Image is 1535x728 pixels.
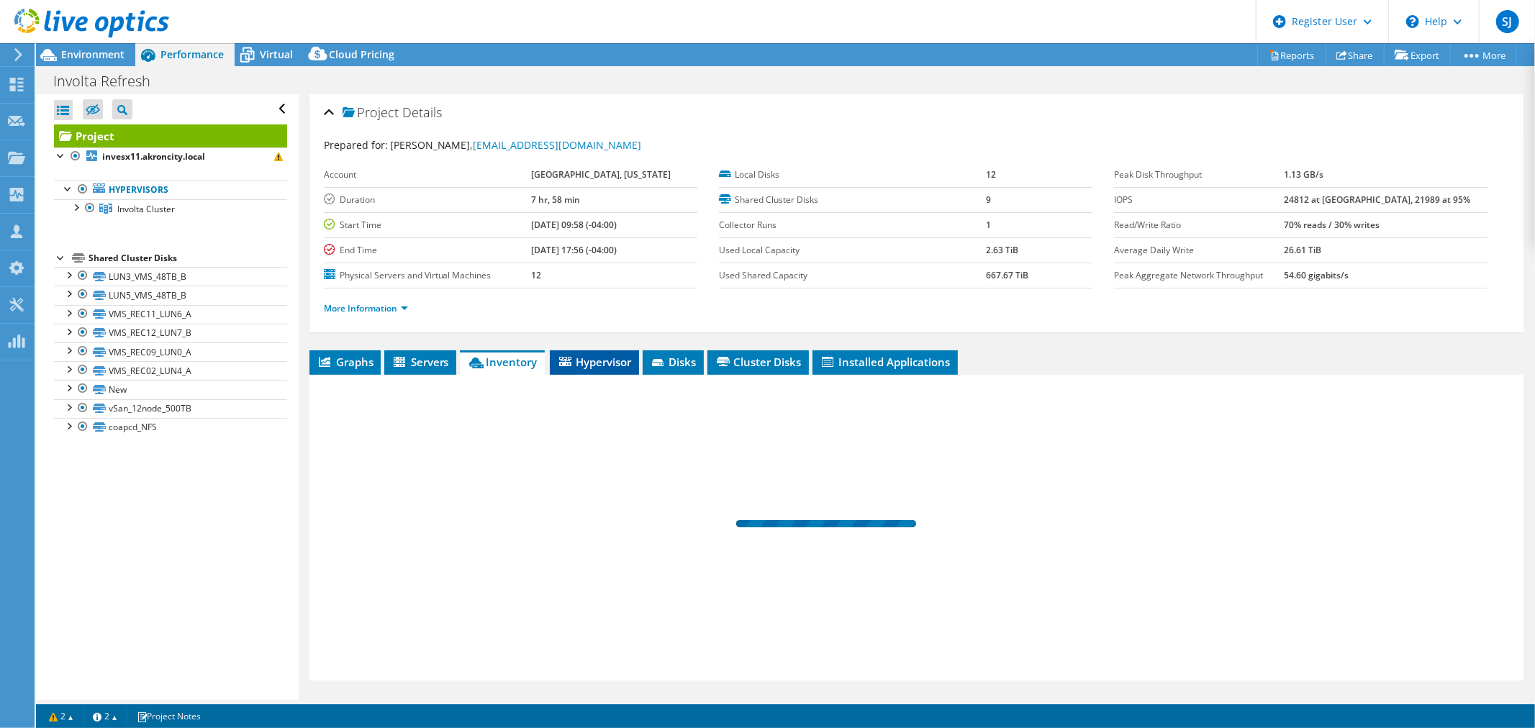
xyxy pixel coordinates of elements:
[54,199,287,218] a: Involta Cluster
[402,104,442,121] span: Details
[160,47,224,61] span: Performance
[54,361,287,380] a: VMS_REC02_LUN4_A
[1114,268,1285,283] label: Peak Aggregate Network Throughput
[47,73,173,89] h1: Involta Refresh
[715,355,802,369] span: Cluster Disks
[54,181,287,199] a: Hypervisors
[1284,219,1380,231] b: 70% reads / 30% writes
[531,194,580,206] b: 7 hr, 58 min
[1450,44,1517,66] a: More
[531,219,617,231] b: [DATE] 09:58 (-04:00)
[531,168,671,181] b: [GEOGRAPHIC_DATA], [US_STATE]
[390,138,642,152] span: [PERSON_NAME],
[1496,10,1519,33] span: SJ
[1114,218,1285,232] label: Read/Write Ratio
[61,47,124,61] span: Environment
[1406,15,1419,28] svg: \n
[324,138,388,152] label: Prepared for:
[986,168,996,181] b: 12
[39,707,83,725] a: 2
[719,218,986,232] label: Collector Runs
[324,193,532,207] label: Duration
[986,194,991,206] b: 9
[474,138,642,152] a: [EMAIL_ADDRESS][DOMAIN_NAME]
[324,243,532,258] label: End Time
[54,305,287,324] a: VMS_REC11_LUN6_A
[54,286,287,304] a: LUN5_VMS_48TB_B
[1114,168,1285,182] label: Peak Disk Throughput
[820,355,951,369] span: Installed Applications
[1257,44,1326,66] a: Reports
[54,147,287,166] a: invesx11.akroncity.local
[391,355,449,369] span: Servers
[324,218,532,232] label: Start Time
[719,168,986,182] label: Local Disks
[467,355,538,369] span: Inventory
[719,268,986,283] label: Used Shared Capacity
[324,268,532,283] label: Physical Servers and Virtual Machines
[1114,193,1285,207] label: IOPS
[127,707,211,725] a: Project Notes
[54,418,287,437] a: coapcd_NFS
[54,342,287,361] a: VMS_REC09_LUN0_A
[324,168,532,182] label: Account
[986,244,1018,256] b: 2.63 TiB
[54,324,287,342] a: VMS_REC12_LUN7_B
[324,302,408,314] a: More Information
[1326,44,1385,66] a: Share
[986,269,1028,281] b: 667.67 TiB
[1384,44,1451,66] a: Export
[1284,244,1321,256] b: 26.61 TiB
[102,150,205,163] b: invesx11.akroncity.local
[557,355,632,369] span: Hypervisor
[1284,269,1349,281] b: 54.60 gigabits/s
[54,380,287,399] a: New
[54,124,287,147] a: Project
[1284,194,1470,206] b: 24812 at [GEOGRAPHIC_DATA], 21989 at 95%
[531,269,541,281] b: 12
[986,219,991,231] b: 1
[1114,243,1285,258] label: Average Daily Write
[650,355,697,369] span: Disks
[54,399,287,418] a: vSan_12node_500TB
[117,203,175,215] span: Involta Cluster
[719,193,986,207] label: Shared Cluster Disks
[531,244,617,256] b: [DATE] 17:56 (-04:00)
[260,47,293,61] span: Virtual
[54,267,287,286] a: LUN3_VMS_48TB_B
[719,243,986,258] label: Used Local Capacity
[89,250,287,267] div: Shared Cluster Disks
[1284,168,1323,181] b: 1.13 GB/s
[317,355,373,369] span: Graphs
[329,47,394,61] span: Cloud Pricing
[83,707,127,725] a: 2
[343,106,399,120] span: Project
